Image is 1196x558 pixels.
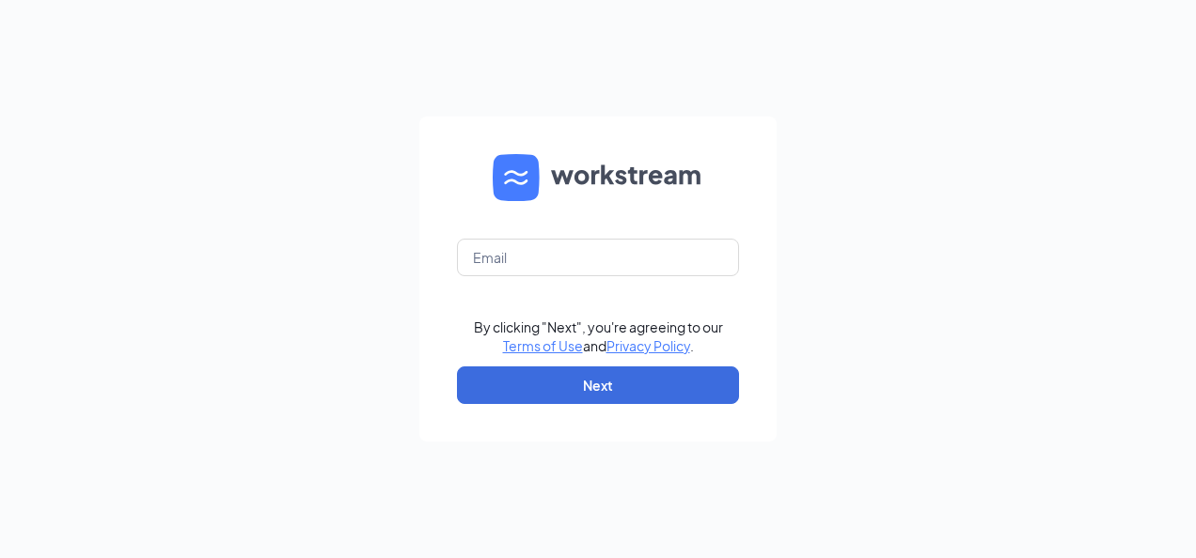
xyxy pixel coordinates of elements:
[474,318,723,355] div: By clicking "Next", you're agreeing to our and .
[493,154,703,201] img: WS logo and Workstream text
[503,337,583,354] a: Terms of Use
[457,239,739,276] input: Email
[606,337,690,354] a: Privacy Policy
[457,366,739,404] button: Next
